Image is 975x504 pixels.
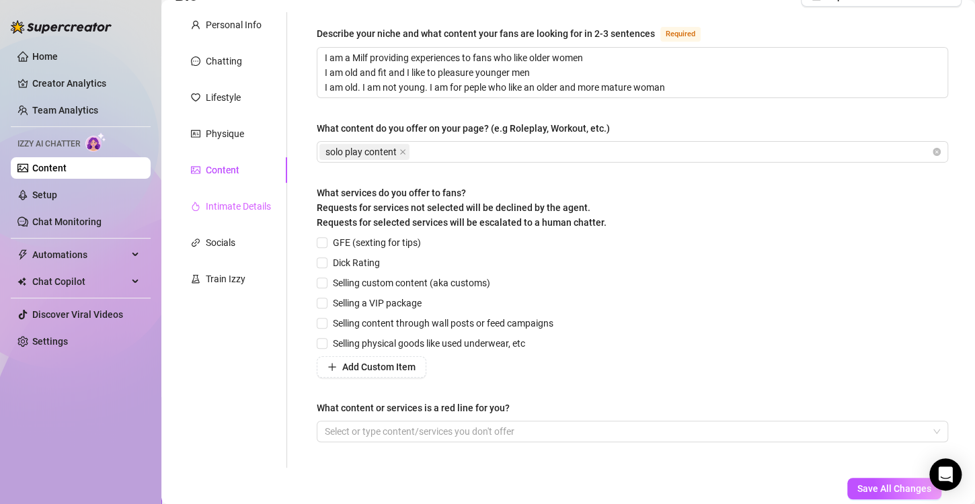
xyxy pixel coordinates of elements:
[317,356,426,378] button: Add Custom Item
[327,336,531,351] span: Selling physical goods like used underwear, etc
[317,26,655,41] div: Describe your niche and what content your fans are looking for in 2-3 sentences
[325,423,327,439] input: What content or services is a red line for you?
[327,235,426,250] span: GFE (sexting for tips)
[933,148,941,156] span: close-circle
[32,216,102,227] a: Chat Monitoring
[191,56,200,66] span: message
[191,129,200,138] span: idcard
[32,51,58,62] a: Home
[191,274,200,284] span: experiment
[32,105,98,116] a: Team Analytics
[11,20,112,34] img: logo-BBDzfeDw.svg
[327,255,385,270] span: Dick Rating
[85,132,106,152] img: AI Chatter
[32,163,67,173] a: Content
[327,362,337,372] span: plus
[317,121,610,136] div: What content do you offer on your page? (e.g Roleplay, Workout, etc.)
[847,478,941,499] button: Save All Changes
[191,238,200,247] span: link
[206,90,241,105] div: Lifestyle
[206,235,235,250] div: Socials
[317,401,519,415] label: What content or services is a red line for you?
[327,276,496,290] span: Selling custom content (aka customs)
[206,126,244,141] div: Physique
[929,458,962,491] div: Open Intercom Messenger
[32,73,140,94] a: Creator Analytics
[857,483,931,494] span: Save All Changes
[342,362,416,372] span: Add Custom Item
[412,144,415,160] input: What content do you offer on your page? (e.g Roleplay, Workout, etc.)
[317,26,715,42] label: Describe your niche and what content your fans are looking for in 2-3 sentences
[206,17,262,32] div: Personal Info
[32,309,123,320] a: Discover Viral Videos
[32,271,128,292] span: Chat Copilot
[317,121,619,136] label: What content do you offer on your page? (e.g Roleplay, Workout, etc.)
[317,187,607,228] span: What services do you offer to fans? Requests for services not selected will be declined by the ag...
[17,277,26,286] img: Chat Copilot
[32,190,57,200] a: Setup
[32,336,68,347] a: Settings
[191,202,200,211] span: fire
[327,316,559,331] span: Selling content through wall posts or feed campaigns
[399,149,406,155] span: close
[17,138,80,151] span: Izzy AI Chatter
[660,27,701,42] span: Required
[191,93,200,102] span: heart
[319,144,409,160] span: solo play content
[191,20,200,30] span: user
[206,54,242,69] div: Chatting
[206,163,239,177] div: Content
[32,244,128,265] span: Automations
[317,48,947,97] textarea: Describe your niche and what content your fans are looking for in 2-3 sentences
[325,144,397,159] span: solo play content
[317,401,510,415] div: What content or services is a red line for you?
[206,271,245,286] div: Train Izzy
[191,165,200,175] span: picture
[17,249,28,260] span: thunderbolt
[327,296,427,310] span: Selling a VIP package
[206,199,271,214] div: Intimate Details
